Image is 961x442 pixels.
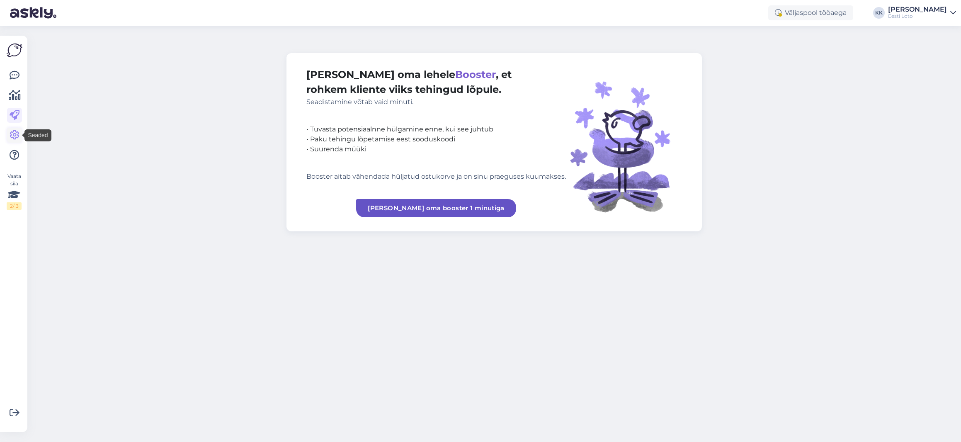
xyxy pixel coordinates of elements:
div: • Paku tehingu lõpetamise eest sooduskoodi [306,134,566,144]
a: [PERSON_NAME]Eesti Loto [888,6,956,19]
div: Vaata siia [7,172,22,210]
div: • Suurenda müüki [306,144,566,154]
div: Booster aitab vähendada hüljatud ostukorve ja on sinu praeguses kuumakses. [306,172,566,182]
div: [PERSON_NAME] oma lehele , et rohkem kliente viiks tehingud lõpule. [306,67,566,107]
div: Eesti Loto [888,13,947,19]
div: Seaded [24,129,51,141]
img: illustration [566,67,682,217]
a: [PERSON_NAME] oma booster 1 minutiga [356,199,516,217]
div: KK [873,7,885,19]
div: Seadistamine võtab vaid minuti. [306,97,566,107]
div: • Tuvasta potensiaalnne hülgamine enne, kui see juhtub [306,124,566,134]
img: Askly Logo [7,42,22,58]
div: 2 / 3 [7,202,22,210]
div: Väljaspool tööaega [768,5,853,20]
div: [PERSON_NAME] [888,6,947,13]
span: Booster [455,68,496,80]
